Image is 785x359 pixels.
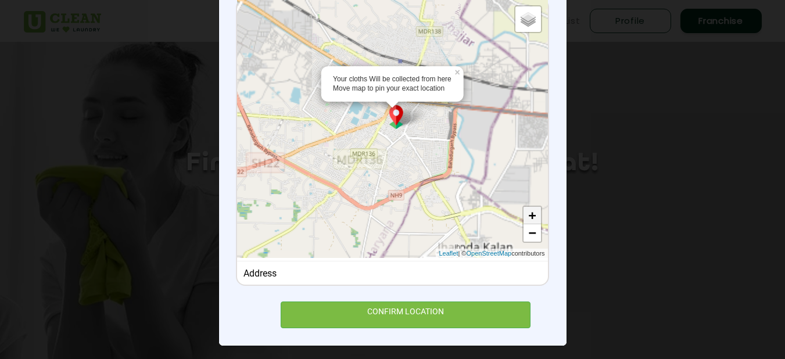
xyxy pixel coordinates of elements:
[453,66,464,74] a: ×
[333,74,452,94] div: Your cloths Will be collected from here Move map to pin your exact location
[524,207,541,224] a: Zoom in
[466,249,511,259] a: OpenStreetMap
[281,301,531,328] div: CONFIRM LOCATION
[436,249,547,259] div: | © contributors
[515,6,541,32] a: Layers
[439,249,458,259] a: Leaflet
[243,268,542,279] div: Address
[524,224,541,242] a: Zoom out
